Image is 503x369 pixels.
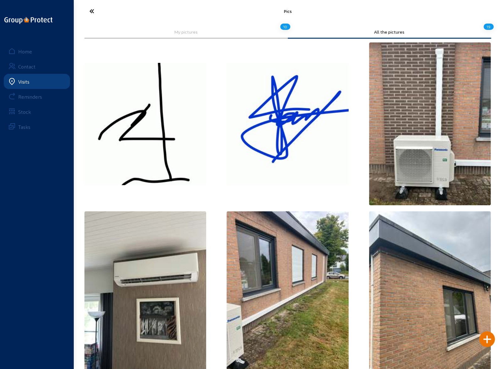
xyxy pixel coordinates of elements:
a: Tasks [4,119,70,134]
div: All the pictures [292,29,487,35]
div: Contact [18,63,35,69]
div: Home [18,48,32,54]
div: Visits [18,79,29,85]
div: Stock [18,109,31,115]
a: Stock [4,104,70,119]
div: 19 [484,21,494,32]
div: My pictures [89,29,283,35]
div: Pics [150,8,426,14]
img: thb_8815e26d-b60c-1bb7-ef92-86fa83c19f1e.jpeg [227,63,349,185]
a: Visits [4,74,70,89]
a: Contact [4,59,70,74]
a: Home [4,44,70,59]
img: thb_523bd64c-cbaf-cef5-f276-d07eb4ef217e.jpeg [369,42,491,205]
div: Tasks [18,124,30,130]
img: thb_30dd13e8-3110-59ae-17ac-f998d98204ed.jpeg [84,63,206,185]
div: Reminders [18,94,42,100]
a: Reminders [4,89,70,104]
img: logo-oneline.png [4,17,52,24]
div: 10 [280,21,290,32]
